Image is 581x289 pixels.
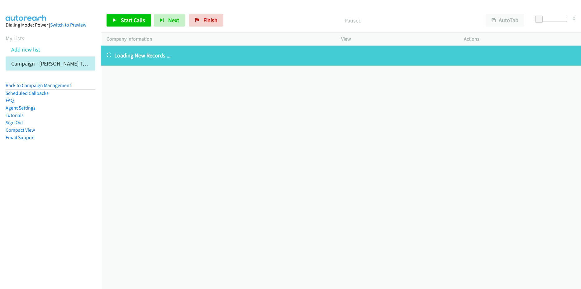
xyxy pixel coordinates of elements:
[11,46,40,53] a: Add new list
[6,105,36,111] a: Agent Settings
[121,17,145,24] span: Start Calls
[573,14,575,22] div: 0
[464,35,575,43] p: Actions
[107,35,330,43] p: Company Information
[6,35,24,42] a: My Lists
[154,14,185,27] button: Next
[6,90,49,96] a: Scheduled Callbacks
[189,14,223,27] a: Finish
[6,112,24,118] a: Tutorials
[6,120,23,125] a: Sign Out
[6,21,95,29] div: Dialing Mode: Power |
[486,14,524,27] button: AutoTab
[538,17,567,22] div: Delay between calls (in seconds)
[203,17,217,24] span: Finish
[168,17,179,24] span: Next
[50,22,86,28] a: Switch to Preview
[232,16,474,25] p: Paused
[6,82,71,88] a: Back to Campaign Management
[107,14,151,27] a: Start Calls
[6,127,35,133] a: Compact View
[107,51,575,60] p: Loading New Records ...
[11,60,102,67] a: Campaign - [PERSON_NAME] Test List3
[6,135,35,140] a: Email Support
[341,35,453,43] p: View
[6,97,14,103] a: FAQ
